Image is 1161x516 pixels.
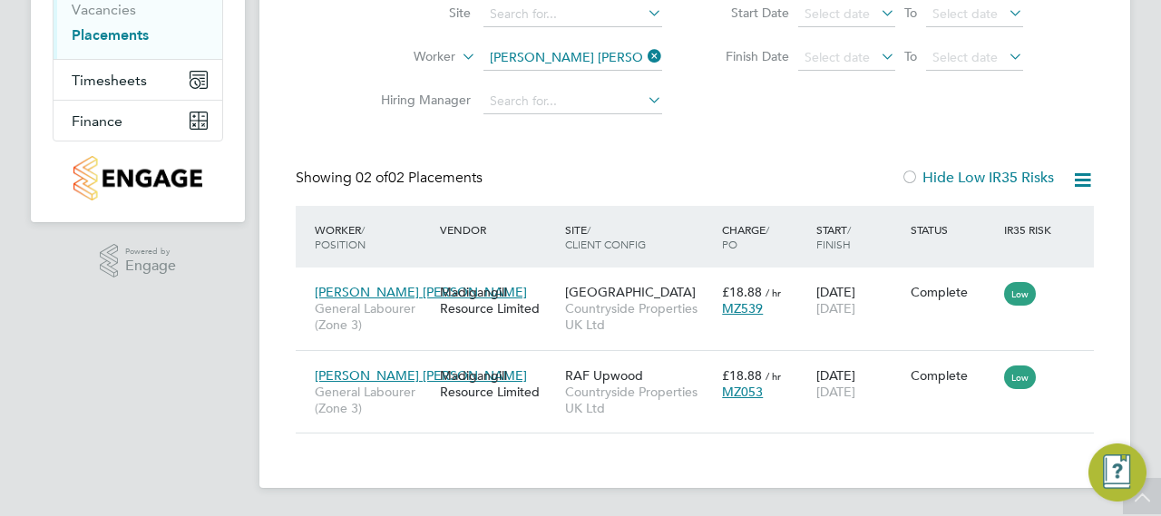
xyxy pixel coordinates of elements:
[53,156,223,200] a: Go to home page
[565,222,646,251] span: / Client Config
[805,5,870,22] span: Select date
[72,112,122,130] span: Finance
[72,1,136,18] a: Vacancies
[766,286,781,299] span: / hr
[565,384,713,416] span: Countryside Properties UK Ltd
[315,367,527,384] span: [PERSON_NAME] [PERSON_NAME]
[1000,213,1062,246] div: IR35 Risk
[1088,443,1146,501] button: Engage Resource Center
[435,275,561,326] div: Madigangill Resource Limited
[816,300,855,316] span: [DATE]
[356,169,388,187] span: 02 of
[722,384,763,400] span: MZ053
[561,213,717,260] div: Site
[906,213,1000,246] div: Status
[310,213,435,260] div: Worker
[899,1,922,24] span: To
[435,358,561,409] div: Madigangill Resource Limited
[722,222,769,251] span: / PO
[717,213,812,260] div: Charge
[54,101,222,141] button: Finance
[899,44,922,68] span: To
[351,48,455,66] label: Worker
[722,284,762,300] span: £18.88
[911,284,996,300] div: Complete
[356,169,483,187] span: 02 Placements
[722,367,762,384] span: £18.88
[483,45,662,71] input: Search for...
[1004,365,1036,389] span: Low
[310,357,1094,373] a: [PERSON_NAME] [PERSON_NAME]General Labourer (Zone 3)Madigangill Resource LimitedRAF UpwoodCountry...
[766,369,781,383] span: / hr
[565,300,713,333] span: Countryside Properties UK Ltd
[315,300,431,333] span: General Labourer (Zone 3)
[366,92,471,108] label: Hiring Manager
[310,274,1094,289] a: [PERSON_NAME] [PERSON_NAME]General Labourer (Zone 3)Madigangill Resource Limited[GEOGRAPHIC_DATA]...
[366,5,471,21] label: Site
[565,367,643,384] span: RAF Upwood
[812,358,906,409] div: [DATE]
[816,384,855,400] span: [DATE]
[1004,282,1036,306] span: Low
[483,2,662,27] input: Search for...
[435,213,561,246] div: Vendor
[296,169,486,188] div: Showing
[483,89,662,114] input: Search for...
[932,5,998,22] span: Select date
[565,284,696,300] span: [GEOGRAPHIC_DATA]
[315,384,431,416] span: General Labourer (Zone 3)
[315,222,366,251] span: / Position
[315,284,527,300] span: [PERSON_NAME] [PERSON_NAME]
[816,222,851,251] span: / Finish
[932,49,998,65] span: Select date
[125,258,176,274] span: Engage
[901,169,1054,187] label: Hide Low IR35 Risks
[73,156,201,200] img: countryside-properties-logo-retina.png
[100,244,177,278] a: Powered byEngage
[805,49,870,65] span: Select date
[125,244,176,259] span: Powered by
[72,72,147,89] span: Timesheets
[707,48,789,64] label: Finish Date
[707,5,789,21] label: Start Date
[812,275,906,326] div: [DATE]
[812,213,906,260] div: Start
[911,367,996,384] div: Complete
[722,300,763,316] span: MZ539
[54,60,222,100] button: Timesheets
[72,26,149,44] a: Placements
